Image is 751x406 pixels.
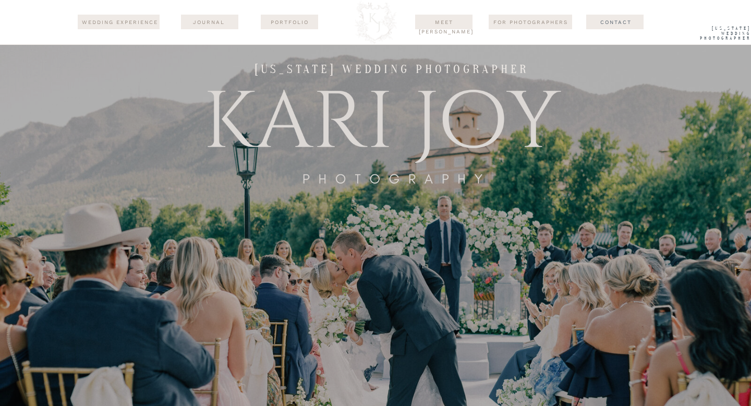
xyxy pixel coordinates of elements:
h1: [US_STATE] wedding photographer [248,62,536,74]
a: Portfolio [264,18,315,26]
a: [US_STATE] WEdding Photographer [684,26,751,44]
a: journal [184,18,234,26]
a: For Photographers [489,18,572,26]
a: Meet [PERSON_NAME] [419,18,469,26]
a: wedding experience [80,18,159,27]
a: Contact [579,18,652,26]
